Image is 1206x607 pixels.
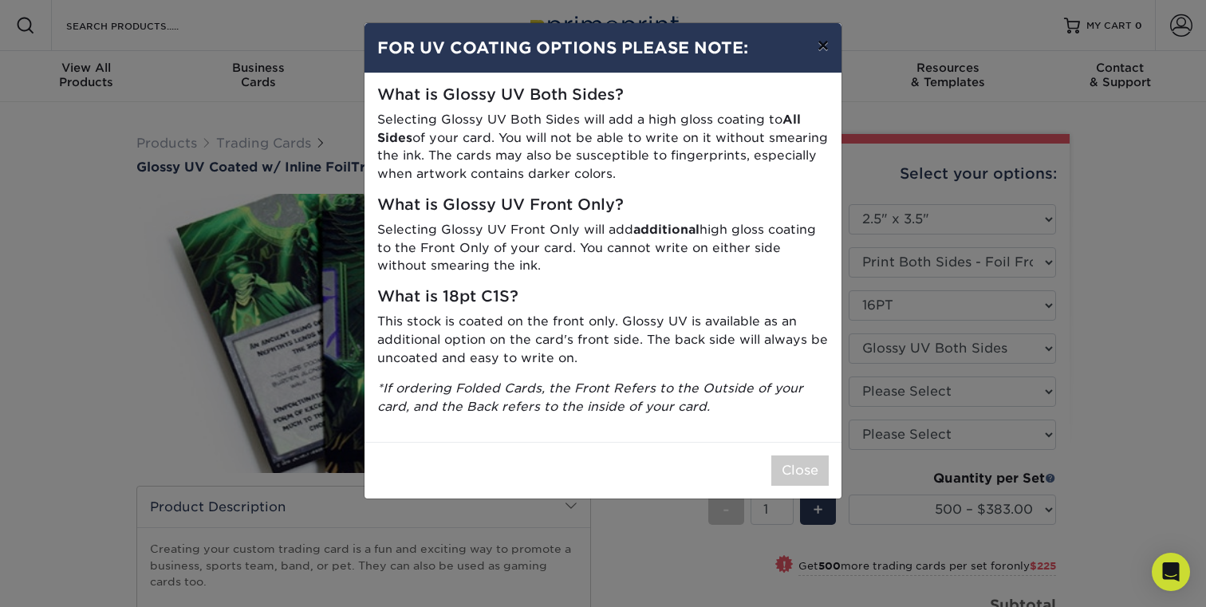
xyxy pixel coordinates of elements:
[377,36,829,60] h4: FOR UV COATING OPTIONS PLEASE NOTE:
[377,380,803,414] i: *If ordering Folded Cards, the Front Refers to the Outside of your card, and the Back refers to t...
[805,23,841,68] button: ×
[377,196,829,215] h5: What is Glossy UV Front Only?
[771,455,829,486] button: Close
[377,112,801,145] strong: All Sides
[377,313,829,367] p: This stock is coated on the front only. Glossy UV is available as an additional option on the car...
[377,288,829,306] h5: What is 18pt C1S?
[377,221,829,275] p: Selecting Glossy UV Front Only will add high gloss coating to the Front Only of your card. You ca...
[377,111,829,183] p: Selecting Glossy UV Both Sides will add a high gloss coating to of your card. You will not be abl...
[633,222,700,237] strong: additional
[1152,553,1190,591] div: Open Intercom Messenger
[377,86,829,104] h5: What is Glossy UV Both Sides?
